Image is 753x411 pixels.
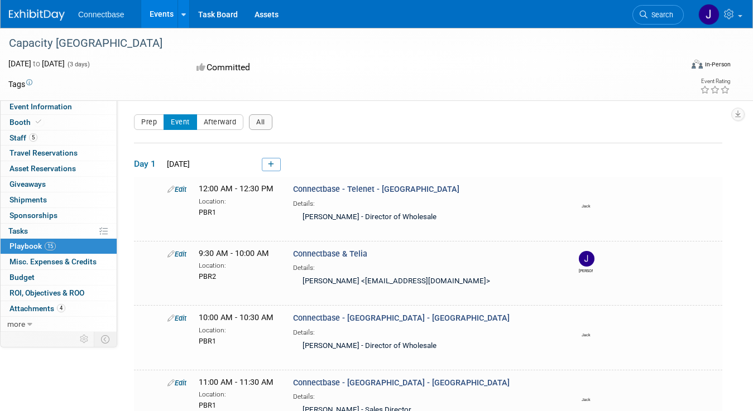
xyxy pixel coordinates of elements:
[199,184,274,194] span: 12:00 AM - 12:30 PM
[75,332,94,346] td: Personalize Event Tab Strip
[193,58,423,78] div: Committed
[1,115,117,130] a: Booth
[78,10,124,19] span: Connectbase
[698,4,720,25] img: John Giblin
[9,133,37,142] span: Staff
[9,304,65,313] span: Attachments
[1,301,117,316] a: Attachments4
[1,317,117,332] a: more
[700,79,730,84] div: Event Rating
[1,192,117,207] a: Shipments
[164,114,197,130] button: Event
[167,250,186,258] a: Edit
[9,241,56,250] span: Playbook
[579,186,594,202] img: Jack Davey
[45,242,56,250] span: 15
[8,59,65,68] span: [DATE] [DATE]
[1,224,117,239] a: Tasks
[1,208,117,223] a: Sponsorships
[293,185,459,194] span: Connectbase - Telenet - [GEOGRAPHIC_DATA]
[167,379,186,387] a: Edit
[199,324,276,335] div: Location:
[8,226,28,235] span: Tasks
[579,331,593,338] div: Jack Davey
[29,133,37,142] span: 5
[167,314,186,322] a: Edit
[31,59,42,68] span: to
[66,61,90,68] span: (3 days)
[199,195,276,206] div: Location:
[134,158,162,170] span: Day 1
[1,270,117,285] a: Budget
[624,58,731,75] div: Event Format
[293,196,559,209] div: Details:
[9,148,78,157] span: Travel Reservations
[293,313,510,323] span: Connectbase - [GEOGRAPHIC_DATA] - [GEOGRAPHIC_DATA]
[1,146,117,161] a: Travel Reservations
[293,260,559,273] div: Details:
[9,118,44,127] span: Booth
[199,335,276,346] div: PBR1
[199,378,274,387] span: 11:00 AM - 11:30 AM
[1,130,117,146] a: Staff5
[199,249,269,258] span: 9:30 AM - 10:00 AM
[579,315,594,331] img: Jack Davey
[5,33,669,54] div: Capacity [GEOGRAPHIC_DATA]
[196,114,244,130] button: Afterward
[9,195,47,204] span: Shipments
[249,114,272,130] button: All
[293,337,559,356] div: [PERSON_NAME] - Director of Wholesale
[648,11,673,19] span: Search
[293,325,559,337] div: Details:
[134,114,164,130] button: Prep
[579,395,593,403] div: Jack Davey
[9,9,65,21] img: ExhibitDay
[57,304,65,312] span: 4
[293,209,559,227] div: [PERSON_NAME] - Director of Wholesale
[632,5,684,25] a: Search
[293,389,559,402] div: Details:
[579,267,593,274] div: John Giblin
[9,102,72,111] span: Event Information
[164,159,190,168] span: [DATE]
[1,239,117,254] a: Playbook15
[9,257,97,266] span: Misc. Expenses & Credits
[199,259,276,270] div: Location:
[1,99,117,114] a: Event Information
[8,79,32,90] td: Tags
[579,380,594,395] img: Jack Davey
[293,378,510,388] span: Connectbase - [GEOGRAPHIC_DATA] - [GEOGRAPHIC_DATA]
[199,206,276,217] div: PBR1
[199,399,276,410] div: PBR1
[579,251,594,267] img: John Giblin
[167,185,186,194] a: Edit
[9,273,35,282] span: Budget
[293,249,367,259] span: Connectbase & Telia
[199,313,274,322] span: 10:00 AM - 10:30 AM
[579,202,593,209] div: Jack Davey
[704,60,731,69] div: In-Person
[293,273,559,291] div: [PERSON_NAME] <[EMAIL_ADDRESS][DOMAIN_NAME]>
[1,177,117,192] a: Giveaways
[9,211,57,220] span: Sponsorships
[1,286,117,301] a: ROI, Objectives & ROO
[9,180,46,188] span: Giveaways
[36,119,41,125] i: Booth reservation complete
[94,332,117,346] td: Toggle Event Tabs
[199,388,276,399] div: Location:
[1,161,117,176] a: Asset Reservations
[692,60,703,69] img: Format-Inperson.png
[199,270,276,282] div: PBR2
[7,320,25,328] span: more
[9,164,76,173] span: Asset Reservations
[1,254,117,269] a: Misc. Expenses & Credits
[9,288,84,297] span: ROI, Objectives & ROO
